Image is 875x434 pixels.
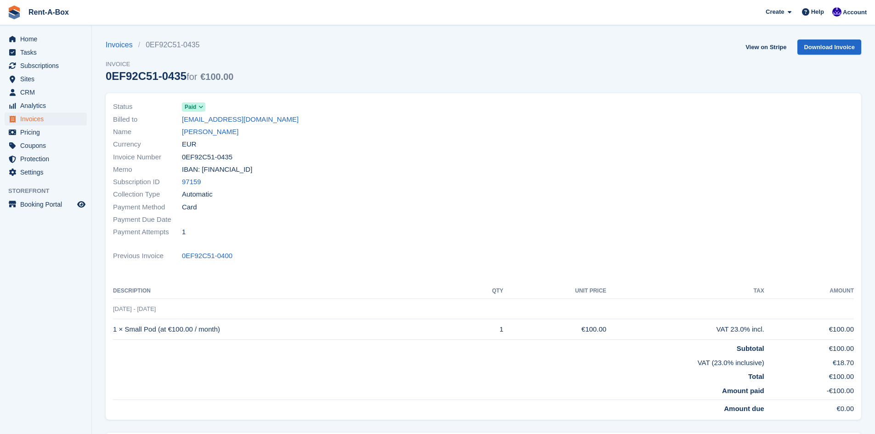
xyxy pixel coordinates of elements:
span: Currency [113,139,182,150]
span: Protection [20,152,75,165]
span: €100.00 [200,72,233,82]
span: Subscriptions [20,59,75,72]
span: Memo [113,164,182,175]
span: Payment Method [113,202,182,213]
span: Tasks [20,46,75,59]
td: 1 [466,319,503,340]
td: €100.00 [503,319,606,340]
span: Invoice [106,60,233,69]
a: menu [5,139,87,152]
td: VAT (23.0% inclusive) [113,354,764,368]
a: View on Stripe [742,39,790,55]
a: menu [5,46,87,59]
span: Booking Portal [20,198,75,211]
span: Payment Due Date [113,214,182,225]
span: Subscription ID [113,177,182,187]
th: Tax [606,284,764,299]
span: for [186,72,197,82]
div: VAT 23.0% incl. [606,324,764,335]
span: Collection Type [113,189,182,200]
th: Description [113,284,466,299]
span: IBAN: [FINANCIAL_ID] [182,164,252,175]
a: Rent-A-Box [25,5,73,20]
a: Download Invoice [797,39,861,55]
span: Previous Invoice [113,251,182,261]
span: Coupons [20,139,75,152]
nav: breadcrumbs [106,39,233,51]
strong: Amount paid [722,387,764,395]
th: QTY [466,284,503,299]
span: Status [113,101,182,112]
a: menu [5,152,87,165]
span: Create [766,7,784,17]
a: 97159 [182,177,201,187]
strong: Subtotal [737,344,764,352]
a: menu [5,86,87,99]
td: €100.00 [764,368,854,382]
a: Preview store [76,199,87,210]
span: Sites [20,73,75,85]
strong: Amount due [724,405,764,412]
span: Payment Attempts [113,227,182,237]
a: menu [5,198,87,211]
img: stora-icon-8386f47178a22dfd0bd8f6a31ec36ba5ce8667c1dd55bd0f319d3a0aa187defe.svg [7,6,21,19]
a: menu [5,126,87,139]
td: €100.00 [764,340,854,354]
div: 0EF92C51-0435 [106,70,233,82]
span: Invoices [20,113,75,125]
span: Billed to [113,114,182,125]
strong: Total [748,372,764,380]
a: menu [5,99,87,112]
span: CRM [20,86,75,99]
span: Pricing [20,126,75,139]
span: Paid [185,103,196,111]
a: menu [5,33,87,45]
span: [DATE] - [DATE] [113,305,156,312]
span: 0EF92C51-0435 [182,152,232,163]
span: Analytics [20,99,75,112]
td: €18.70 [764,354,854,368]
th: Unit Price [503,284,606,299]
span: EUR [182,139,197,150]
span: 1 [182,227,186,237]
a: menu [5,166,87,179]
a: menu [5,73,87,85]
span: Storefront [8,186,91,196]
td: 1 × Small Pod (at €100.00 / month) [113,319,466,340]
span: Card [182,202,197,213]
a: menu [5,59,87,72]
a: Paid [182,101,205,112]
span: Name [113,127,182,137]
span: Invoice Number [113,152,182,163]
a: [EMAIL_ADDRESS][DOMAIN_NAME] [182,114,299,125]
th: Amount [764,284,854,299]
td: €0.00 [764,400,854,414]
span: Help [811,7,824,17]
a: [PERSON_NAME] [182,127,238,137]
a: menu [5,113,87,125]
span: Account [843,8,867,17]
span: Automatic [182,189,213,200]
img: Colin O Shea [832,7,841,17]
span: Home [20,33,75,45]
a: 0EF92C51-0400 [182,251,232,261]
span: Settings [20,166,75,179]
a: Invoices [106,39,138,51]
td: -€100.00 [764,382,854,400]
td: €100.00 [764,319,854,340]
